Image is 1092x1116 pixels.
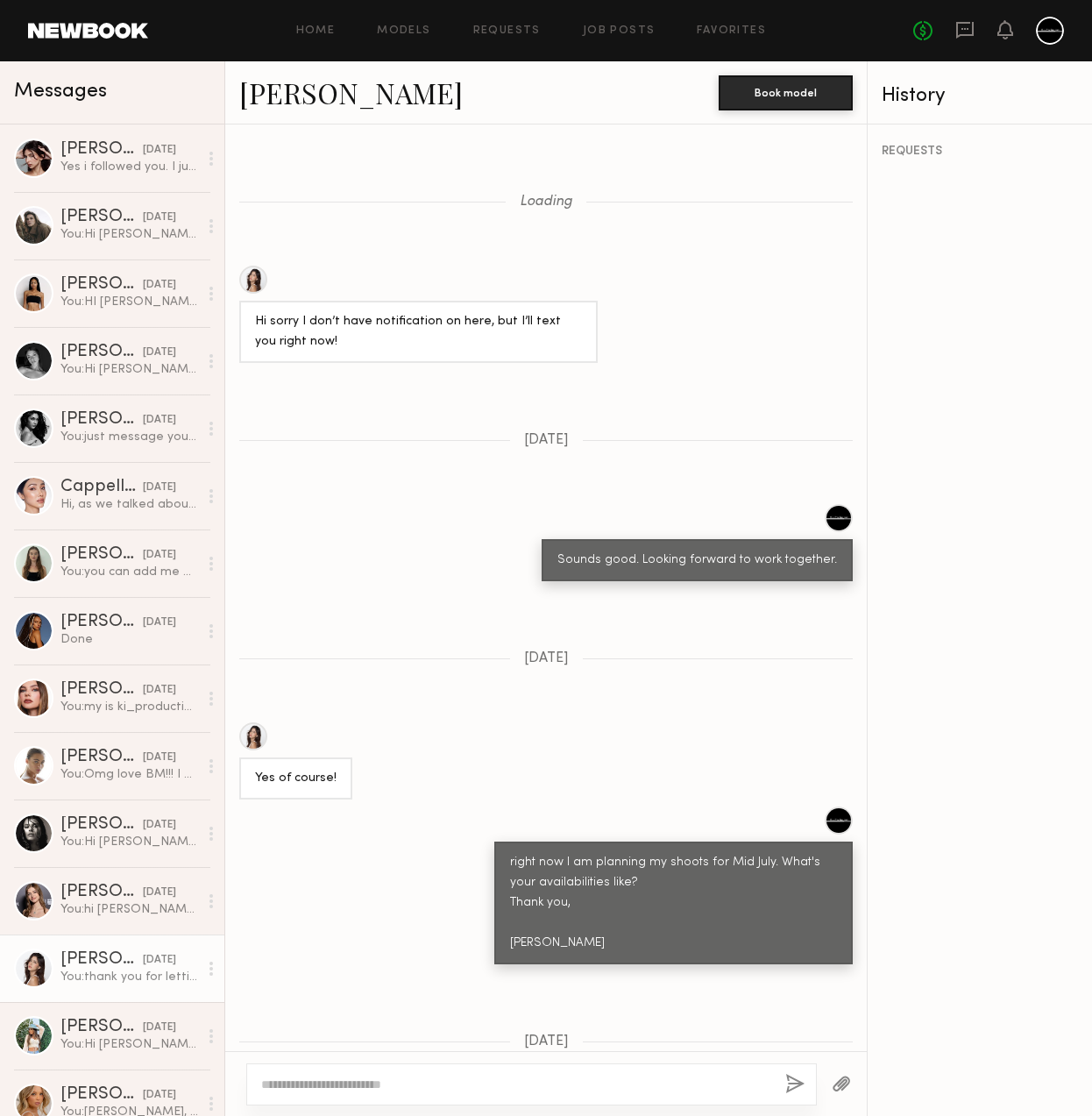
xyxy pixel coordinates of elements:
[60,834,198,850] div: You: Hi [PERSON_NAME], I am currently working on some vintage film style concepts. I am planning ...
[60,479,143,496] div: Cappella L.
[239,74,463,111] a: [PERSON_NAME]
[60,344,143,361] div: [PERSON_NAME]
[60,411,143,429] div: [PERSON_NAME]
[60,631,198,648] div: Done
[143,142,176,159] div: [DATE]
[143,345,176,361] div: [DATE]
[143,952,176,969] div: [DATE]
[143,750,176,766] div: [DATE]
[296,25,336,37] a: Home
[60,1019,143,1036] div: [PERSON_NAME]
[143,1020,176,1036] div: [DATE]
[60,496,198,513] div: Hi, as we talked about before …. I live a bit distance from downtown, so there’s a travel
[60,901,198,918] div: You: hi [PERSON_NAME], I am currently working on some vintage film style concepts. I am planning ...
[60,884,143,901] div: [PERSON_NAME]
[524,651,569,666] span: [DATE]
[60,546,143,564] div: [PERSON_NAME]
[882,146,1078,158] div: REQUESTS
[524,433,569,448] span: [DATE]
[60,209,143,226] div: [PERSON_NAME]
[60,564,198,580] div: You: you can add me at Ki_production.
[60,614,143,631] div: [PERSON_NAME]
[143,210,176,226] div: [DATE]
[143,1087,176,1104] div: [DATE]
[60,969,198,985] div: You: thank you for letting me know.
[510,853,837,954] div: right now I am planning my shoots for Mid July. What's your availabilities like? Thank you, [PERS...
[377,25,430,37] a: Models
[143,547,176,564] div: [DATE]
[14,82,107,102] span: Messages
[719,84,853,99] a: Book model
[60,159,198,175] div: Yes i followed you. I just want to understand what the shoot is for?
[255,312,582,352] div: Hi sorry I don’t have notification on here, but I’ll text you right now!
[143,277,176,294] div: [DATE]
[60,749,143,766] div: [PERSON_NAME]
[143,682,176,699] div: [DATE]
[473,25,541,37] a: Requests
[60,294,198,310] div: You: HI [PERSON_NAME], I am currently working on some vintage film style concepts. I am planning ...
[60,816,143,834] div: [PERSON_NAME]
[60,1036,198,1053] div: You: Hi [PERSON_NAME], I am currently working on some vintage film style concepts. I am planning ...
[60,766,198,783] div: You: Omg love BM!!! I heard there was some crazy sand storm this year.
[143,412,176,429] div: [DATE]
[60,361,198,378] div: You: Hi [PERSON_NAME], I am currently working on some vintage film style concepts. I am planning ...
[882,86,1078,106] div: History
[60,681,143,699] div: [PERSON_NAME]
[520,195,572,210] span: Loading
[719,75,853,110] button: Book model
[60,226,198,243] div: You: Hi [PERSON_NAME], I am currently working on some vintage film style concepts. I am planning ...
[60,951,143,969] div: [PERSON_NAME]
[60,699,198,715] div: You: my is ki_production
[143,480,176,496] div: [DATE]
[255,769,337,789] div: Yes of course!
[143,885,176,901] div: [DATE]
[697,25,766,37] a: Favorites
[60,276,143,294] div: [PERSON_NAME]
[60,1086,143,1104] div: [PERSON_NAME]
[143,615,176,631] div: [DATE]
[524,1034,569,1049] span: [DATE]
[557,551,837,571] div: Sounds good. Looking forward to work together.
[143,817,176,834] div: [DATE]
[583,25,656,37] a: Job Posts
[60,141,143,159] div: [PERSON_NAME]
[60,429,198,445] div: You: just message you on IG.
